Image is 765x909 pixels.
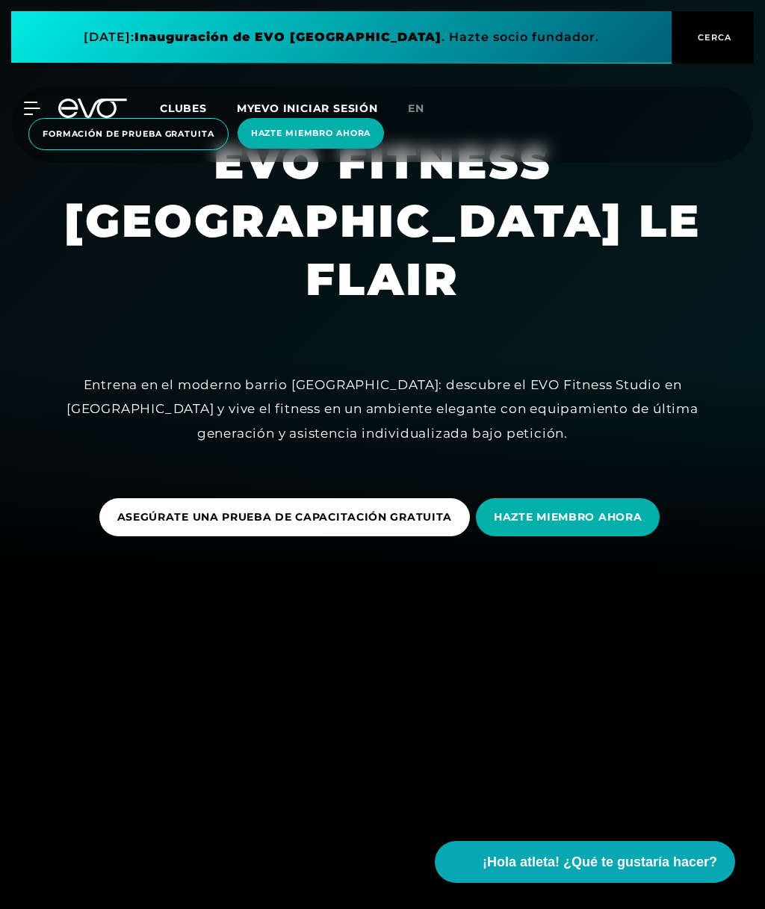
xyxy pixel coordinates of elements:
a: Clubes [160,101,237,115]
a: ASEGÚRATE UNA PRUEBA DE CAPACITACIÓN GRATUITA [99,487,477,547]
a: HAZTE MIEMBRO AHORA [476,487,666,547]
font: ASEGÚRATE UNA PRUEBA DE CAPACITACIÓN GRATUITA [117,510,453,524]
font: ¡Hola atleta! ¿Qué te gustaría hacer? [483,854,717,869]
font: EVO FITNESS [GEOGRAPHIC_DATA] LE FLAIR [64,135,716,306]
button: CERCA [672,11,754,63]
font: en [408,102,424,115]
font: Hazte miembro ahora [251,128,371,138]
font: CERCA [698,32,731,43]
a: Hazte miembro ahora [233,118,389,150]
a: en [408,100,442,117]
font: Formación de prueba gratuita [43,128,214,139]
font: Clubes [160,102,207,115]
a: MYEVO INICIAR SESIÓN [237,102,378,115]
a: Formación de prueba gratuita [24,118,233,150]
font: HAZTE MIEMBRO AHORA [494,510,642,524]
font: Entrena en el moderno barrio [GEOGRAPHIC_DATA]: descubre el EVO Fitness Studio en [GEOGRAPHIC_DAT... [66,377,699,441]
button: ¡Hola atleta! ¿Qué te gustaría hacer? [435,841,735,883]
